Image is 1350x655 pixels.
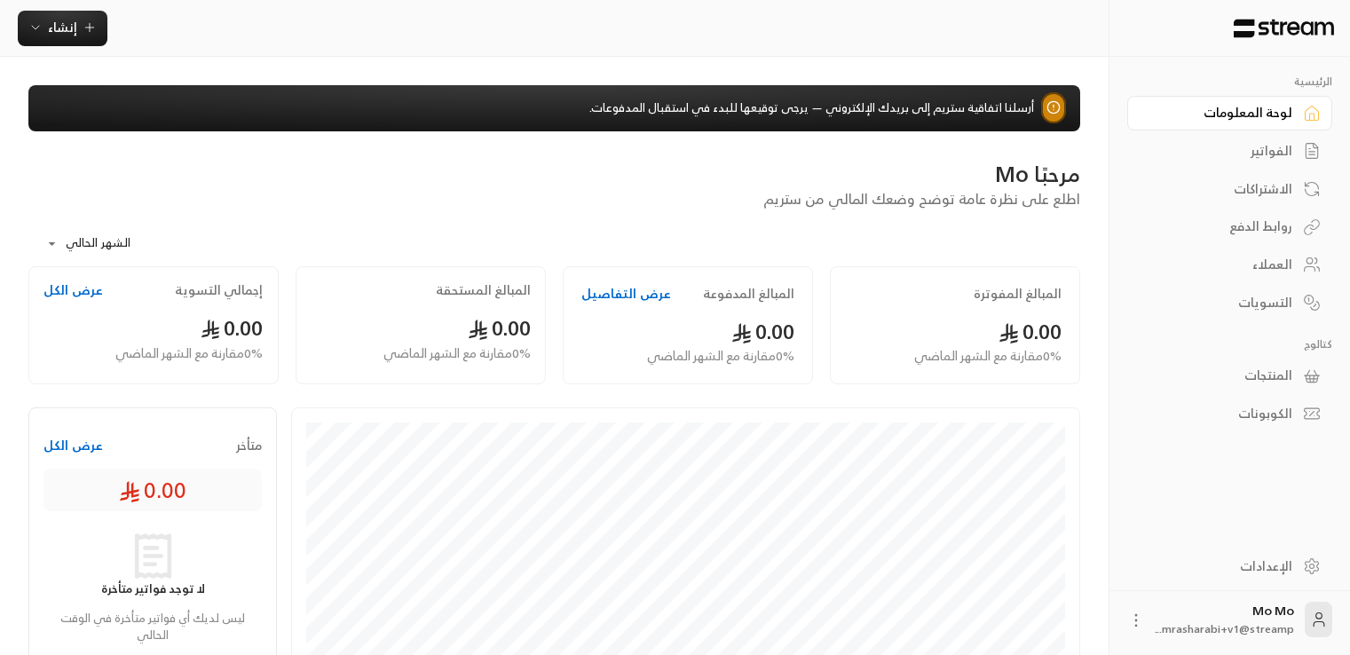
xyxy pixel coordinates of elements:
span: 0.00 [119,476,186,504]
a: روابط الدفع [1127,209,1332,244]
h2: المبالغ المفوترة [974,285,1062,303]
div: لوحة المعلومات [1149,104,1292,122]
span: 0 % مقارنة مع الشهر الماضي [115,344,263,363]
div: الإعدادات [1149,557,1292,575]
h2: المبالغ المستحقة [436,281,531,299]
div: التسويات [1149,294,1292,312]
button: عرض الكل [43,281,103,299]
button: عرض التفاصيل [581,285,671,303]
span: mrasharabi+v1@streamp... [1156,619,1294,638]
a: لوحة المعلومات [1127,96,1332,130]
span: اطلع على نظرة عامة توضح وضعك المالي من ستريم [763,186,1080,211]
h2: المبالغ المدفوعة [703,285,794,303]
div: الكوبونات [1149,405,1292,422]
a: الإعدادات [1127,548,1332,583]
div: العملاء [1149,256,1292,273]
h2: إجمالي التسوية [175,281,263,299]
p: كتالوج [1127,337,1332,351]
div: الشهر الحالي [37,221,170,267]
div: روابط الدفع [1149,217,1292,235]
a: الفواتير [1127,134,1332,169]
a: التسويات [1127,285,1332,320]
strong: لا توجد فواتير متأخرة [101,579,205,599]
span: 0.00 [201,310,264,346]
button: إنشاء [18,11,107,46]
a: الكوبونات [1127,397,1332,431]
span: متأخر [236,437,262,454]
span: 0.00 [731,313,794,350]
span: 0 % مقارنة مع الشهر الماضي [383,344,531,363]
div: Mo Mo [1156,602,1294,637]
div: المنتجات [1149,367,1292,384]
div: الفواتير [1149,142,1292,160]
p: الرئيسية [1127,75,1332,89]
span: أرسلنا اتفاقية ستريم إلى بريدك الإلكتروني — يرجى توقيعها للبدء في استقبال المدفوعات. [589,98,1034,118]
a: العملاء [1127,248,1332,282]
img: Logo [1232,19,1336,38]
span: إنشاء [48,16,77,38]
button: عرض الكل [43,437,103,454]
a: المنتجات [1127,359,1332,393]
div: الاشتراكات [1149,180,1292,198]
span: 0.00 [999,313,1062,350]
span: 0 % مقارنة مع الشهر الماضي [914,347,1062,366]
p: ليس لديك أي فواتير متأخرة في الوقت الحالي [43,610,262,644]
span: 0.00 [468,310,531,346]
a: الاشتراكات [1127,171,1332,206]
div: مرحبًا Mo [28,160,1080,188]
span: 0 % مقارنة مع الشهر الماضي [647,347,794,366]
